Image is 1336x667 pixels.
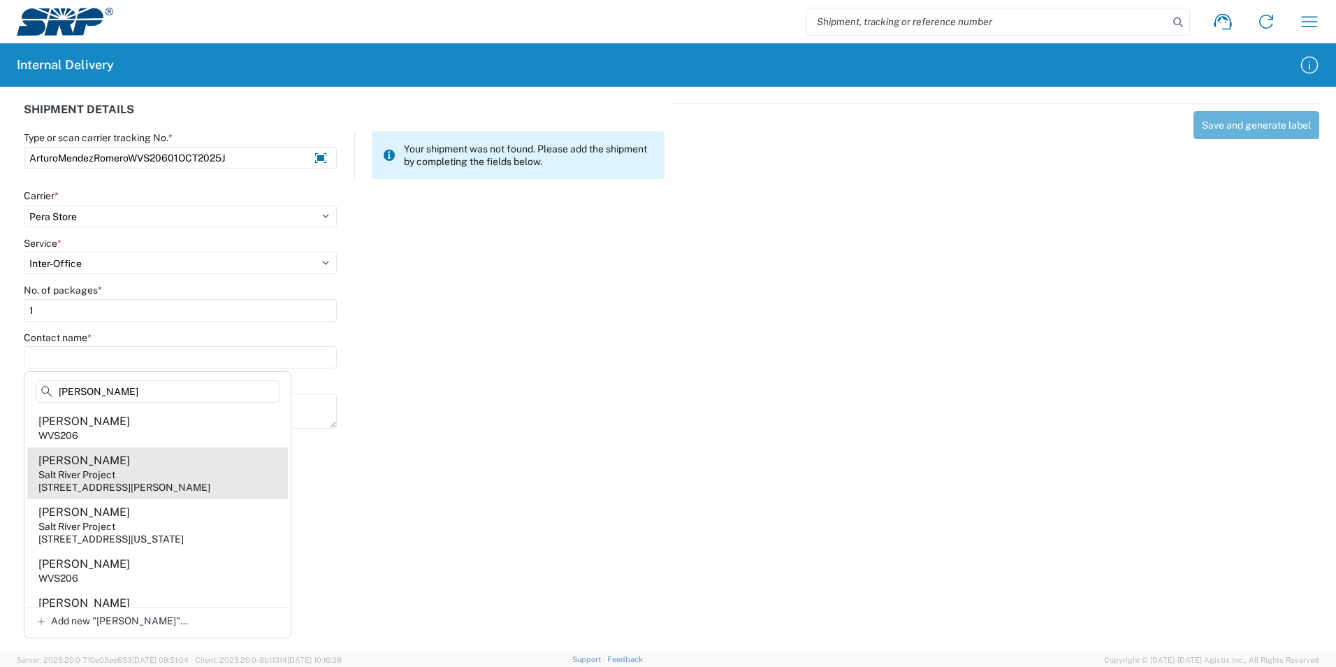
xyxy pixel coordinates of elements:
[24,189,59,202] label: Carrier
[38,481,210,494] div: [STREET_ADDRESS][PERSON_NAME]
[572,655,607,664] a: Support
[38,429,78,442] div: WVS206
[24,131,173,144] label: Type or scan carrier tracking No.
[51,615,188,627] span: Add new "[PERSON_NAME]"...
[1104,654,1319,666] span: Copyright © [DATE]-[DATE] Agistix Inc., All Rights Reserved
[287,656,342,664] span: [DATE] 10:16:38
[38,414,130,429] div: [PERSON_NAME]
[195,656,342,664] span: Client: 2025.20.0-8b113f4
[38,520,115,533] div: Salt River Project
[38,453,130,468] div: [PERSON_NAME]
[806,8,1168,35] input: Shipment, tracking or reference number
[404,143,653,168] span: Your shipment was not found. Please add the shipment by completing the fields below.
[38,505,130,520] div: [PERSON_NAME]
[38,596,130,611] div: [PERSON_NAME]
[132,656,189,664] span: [DATE] 09:51:04
[17,57,114,73] h2: Internal Delivery
[38,557,130,572] div: [PERSON_NAME]
[38,572,78,584] div: WVS206
[24,284,102,296] label: No. of packages
[17,8,113,36] img: srp
[24,103,665,131] div: SHIPMENT DETAILS
[24,237,61,250] label: Service
[607,655,643,664] a: Feedback
[38,533,184,545] div: [STREET_ADDRESS][US_STATE]
[17,656,189,664] span: Server: 2025.20.0-710e05ee653
[24,331,92,344] label: Contact name
[38,468,115,481] div: Salt River Project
